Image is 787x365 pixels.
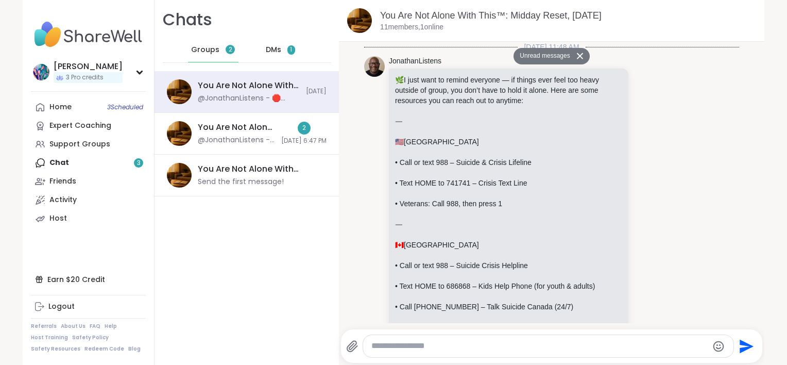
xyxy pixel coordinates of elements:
div: @JonathanListens - 🛑 [DATE] Topic 🛑 What’s a boundary you’re proud of keeping? [198,93,300,104]
p: 11 members, 1 online [380,22,443,32]
div: You Are Not Alone With This™: Midday Reset, [DATE] [198,80,300,91]
span: 🇺🇸 [395,138,404,146]
a: Support Groups [31,135,146,154]
span: 1 [290,45,292,54]
a: Home3Scheduled [31,98,146,117]
div: Earn $20 Credit [31,270,146,289]
img: https://sharewell-space-live.sfo3.digitaloceanspaces.com/user-generated/0e2c5150-e31e-4b6a-957d-4... [364,56,385,77]
a: Blog [128,345,141,353]
a: You Are Not Alone With This™: Midday Reset, [DATE] [380,10,602,21]
div: Send the first message! [198,177,284,187]
img: You Are Not Alone With This™, Oct 14 [167,121,192,146]
span: 3 Scheduled [107,103,143,111]
div: Friends [49,176,76,187]
a: Activity [31,191,146,209]
button: Unread messages [514,48,573,64]
div: Support Groups [49,139,110,150]
div: Activity [49,195,77,205]
span: 2 [229,45,232,54]
span: [DATE] [306,87,327,96]
p: • Text HOME to 741741 – Crisis Text Line [395,178,622,188]
span: [DATE] 11:48 AM [518,42,585,52]
a: Safety Resources [31,345,80,353]
a: Logout [31,297,146,316]
button: Emoji picker [712,340,725,353]
div: Expert Coaching [49,121,111,131]
a: Host Training [31,334,68,341]
a: Help [105,323,117,330]
a: JonathanListens [389,56,441,67]
p: • Call or text 988 – Suicide & Crisis Lifeline [395,157,622,168]
a: Host [31,209,146,228]
p: ⸻ [395,219,622,229]
div: Host [49,213,67,224]
p: • Call [PHONE_NUMBER] – Talk Suicide Canada (24/7) [395,302,622,312]
a: About Us [61,323,85,330]
a: Friends [31,172,146,191]
img: You Are Not Alone With This™: Midday Reset, Oct 13 [347,8,372,33]
span: 🇨🇦 [395,241,404,249]
h1: Chats [163,8,212,31]
span: Groups [191,45,219,55]
div: You Are Not Alone With This™, [DATE] [198,122,275,133]
div: Logout [48,302,75,312]
p: ⸻ [395,116,622,126]
div: Home [49,102,72,112]
p: • Call or text 988 – Suicide Crisis Helpline [395,260,622,271]
p: • Veterans: Call 988, then press 1 [395,198,622,209]
a: FAQ [90,323,100,330]
img: hollyjanicki [33,64,49,80]
a: Safety Policy [72,334,109,341]
p: [GEOGRAPHIC_DATA] [395,240,622,250]
div: You Are Not Alone With This™: Midday Reset, [DATE] [198,163,320,175]
span: 3 Pro credits [66,73,104,82]
div: [PERSON_NAME] [54,61,123,72]
div: @JonathanListens - If you or someone you know is experiencing domestic violence, you are not alon... [198,135,275,145]
span: 🌿 [395,76,404,84]
button: Send [734,335,757,358]
p: ⸻ [395,322,622,333]
img: You Are Not Alone With This™: Midday Reset, Oct 15 [167,163,192,188]
span: [DATE] 6:47 PM [281,137,327,145]
a: Expert Coaching [31,117,146,135]
span: DMs [266,45,281,55]
p: • Text HOME to 686868 – Kids Help Phone (for youth & adults) [395,281,622,291]
img: ShareWell Nav Logo [31,16,146,53]
p: [GEOGRAPHIC_DATA] [395,137,622,147]
div: 2 [298,122,311,135]
img: You Are Not Alone With This™: Midday Reset, Oct 13 [167,79,192,104]
a: Redeem Code [84,345,124,353]
textarea: Type your message [371,341,708,352]
p: I just want to remind everyone — if things ever feel too heavy outside of group, you don’t have t... [395,75,622,106]
a: Referrals [31,323,57,330]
